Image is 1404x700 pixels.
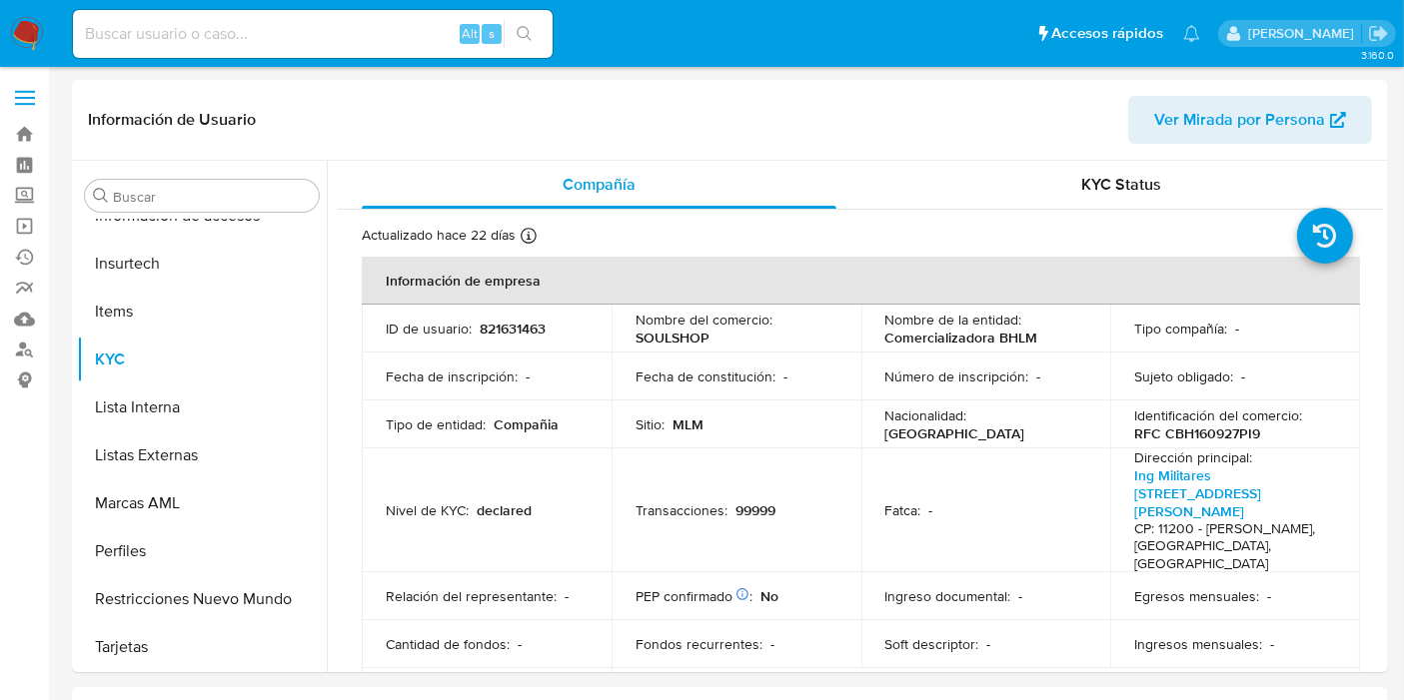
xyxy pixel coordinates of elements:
p: 99999 [735,501,775,519]
p: - [1270,635,1274,653]
a: Salir [1368,23,1389,44]
p: Nombre del comercio : [636,311,772,329]
a: Notificaciones [1183,25,1200,42]
p: PEP confirmado : [636,587,752,605]
p: Sujeto obligado : [1134,367,1233,385]
p: - [770,635,774,653]
p: Identificación del comercio : [1134,406,1302,424]
p: No [760,587,778,605]
p: RFC CBH160927PI9 [1134,424,1260,442]
p: Régimen de capital : [636,668,756,686]
p: MLM [673,415,703,433]
span: Ver Mirada por Persona [1154,96,1325,144]
button: Restricciones Nuevo Mundo [77,575,327,623]
p: Número de inscripción : [885,367,1029,385]
p: Comercializadora BHLM [885,329,1038,347]
button: search-icon [504,20,545,48]
p: 821631463 [480,320,546,338]
button: Lista Interna [77,383,327,431]
p: Sitio : [636,415,665,433]
span: Compañía [563,173,636,196]
button: KYC [77,336,327,383]
h1: Información de Usuario [88,110,256,130]
p: - [1037,367,1041,385]
span: KYC Status [1082,173,1162,196]
p: [GEOGRAPHIC_DATA] [885,424,1025,442]
span: Alt [462,24,478,43]
button: Insurtech [77,240,327,288]
p: Cantidad de fondos : [386,635,510,653]
p: Relación del representante : [386,587,557,605]
p: - [526,367,530,385]
p: SOULSHOP [636,329,709,347]
th: Información de empresa [362,257,1360,305]
h4: CP: 11200 - [PERSON_NAME], [GEOGRAPHIC_DATA], [GEOGRAPHIC_DATA] [1134,520,1328,573]
p: - [987,635,991,653]
p: - [1267,587,1271,605]
p: - [1019,587,1023,605]
p: Egresos mensuales : [1134,587,1259,605]
p: - [929,501,933,519]
p: Nombre de la entidad : [885,311,1022,329]
button: Ver Mirada por Persona [1128,96,1372,144]
button: Items [77,288,327,336]
p: Ingresos mensuales : [1134,635,1262,653]
input: Buscar [113,188,311,206]
button: Buscar [93,188,109,204]
p: Ingreso documental : [885,587,1011,605]
button: Perfiles [77,527,327,575]
span: s [489,24,495,43]
p: Nivel de KYC : [386,501,469,519]
button: Listas Externas [77,431,327,479]
p: - [783,367,787,385]
button: Marcas AML [77,479,327,527]
p: Soft descriptor : [885,635,979,653]
p: - [1235,320,1239,338]
input: Buscar usuario o caso... [73,21,553,47]
p: Fecha de constitución : [636,367,775,385]
p: Tipo compañía : [1134,320,1227,338]
p: Actualizado hace 22 días [362,226,516,245]
p: Fecha de inscripción : [386,367,518,385]
p: Dirección principal : [1134,448,1252,466]
p: Tipo de entidad : [386,415,486,433]
p: - [565,587,569,605]
span: Accesos rápidos [1051,23,1163,44]
p: marianathalie.grajeda@mercadolibre.com.mx [1248,24,1361,43]
p: ID de usuario : [386,320,472,338]
p: Fondos recurrentes : [636,635,762,653]
p: - [1241,367,1245,385]
button: Tarjetas [77,623,327,671]
p: Nacionalidad : [885,406,967,424]
p: Fatca : [885,501,921,519]
p: declared [477,501,532,519]
p: - [518,635,522,653]
p: Transacciones : [636,501,727,519]
p: Compañia [494,415,559,433]
a: Ing Militares [STREET_ADDRESS][PERSON_NAME] [1134,465,1261,521]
